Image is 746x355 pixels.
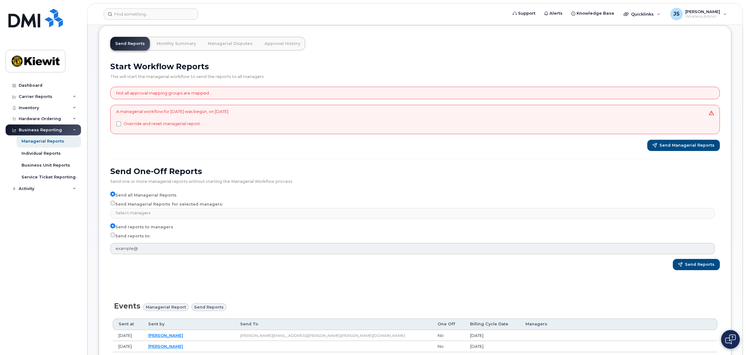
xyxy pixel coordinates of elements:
[114,302,140,310] span: Events
[110,223,115,228] input: Send reports to managers
[110,71,720,79] div: This will start the managerial workflow to send the reports to all managers
[110,243,715,254] input: example@
[464,341,520,352] td: [DATE]
[110,192,115,197] input: Send all Managerial Reports
[631,12,654,17] span: Quicklinks
[725,334,736,344] img: Open chat
[508,7,540,20] a: Support
[110,201,223,208] label: Send Managerial Reports for selected managers:
[104,8,198,20] input: Find something...
[146,304,186,310] span: Managerial Report
[540,7,567,20] a: Alerts
[619,8,665,20] div: Quicklinks
[110,62,720,71] h2: Start Workflow Reports
[194,304,224,310] span: Send reports
[464,330,520,341] td: [DATE]
[549,10,563,17] span: Alerts
[110,37,150,51] a: Send Reports
[577,10,614,17] span: Knowledge Base
[116,90,209,96] p: Not all approval mapping groups are mapped
[124,120,201,128] label: Override and reset managerial report.
[464,319,520,330] th: Billing Cycle Date
[647,140,720,151] button: Send Managerial Reports
[110,223,173,231] label: Send reports to managers
[240,333,405,338] span: [PERSON_NAME][EMAIL_ADDRESS][PERSON_NAME][PERSON_NAME][DOMAIN_NAME]
[148,344,183,349] a: [PERSON_NAME]
[113,330,143,341] td: [DATE]
[203,37,258,51] a: Managerial Disputes
[432,319,464,330] th: One Off
[673,259,720,270] button: Send Reports
[520,319,717,330] th: Managers
[110,167,720,176] h2: Send One-Off Reports
[113,319,143,330] th: Sent at
[518,10,535,17] span: Support
[152,37,201,51] a: Monthly Summary
[110,176,720,184] div: Send one or more managerial reports without starting the Managerial Workflow process
[685,9,720,14] span: [PERSON_NAME]
[659,143,715,148] span: Send Managerial Reports
[673,10,680,18] span: JS
[235,319,432,330] th: Send To
[685,262,715,267] span: Send Reports
[110,232,150,240] label: Send reports to:
[685,14,720,19] span: Wireless Admin
[143,319,235,330] th: Sent by
[666,8,731,20] div: Josh Suffel
[567,7,619,20] a: Knowledge Base
[116,109,228,131] div: A managerial workflow for [DATE] was begun, on [DATE]
[259,37,305,51] a: Approval History
[110,201,115,206] input: Send Managerial Reports for selected managers:
[432,341,464,352] td: No
[113,341,143,352] td: [DATE]
[110,192,177,199] label: Send all Managerial Reports
[432,330,464,341] td: No
[148,333,183,338] a: [PERSON_NAME]
[110,232,115,237] input: Send reports to:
